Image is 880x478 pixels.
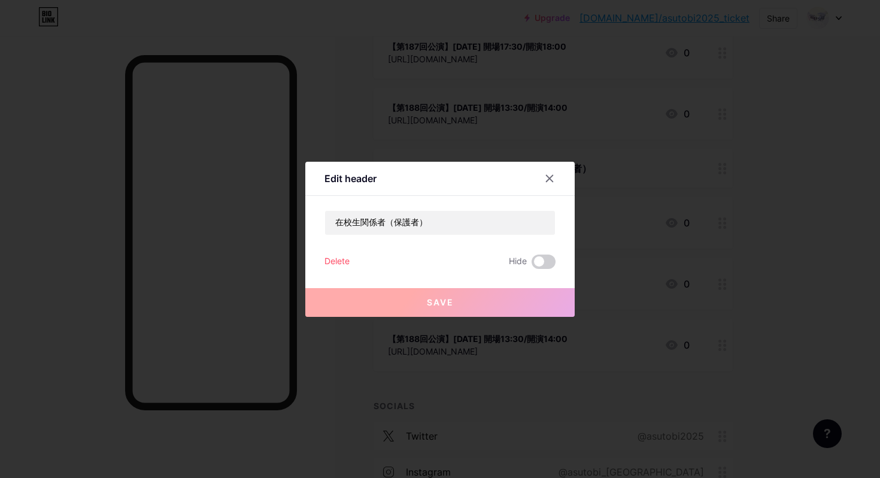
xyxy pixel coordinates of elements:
span: Hide [509,255,527,269]
button: Save [305,288,575,317]
input: Title [325,211,555,235]
div: Delete [324,255,350,269]
div: Edit header [324,171,377,186]
span: Save [427,297,454,307]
